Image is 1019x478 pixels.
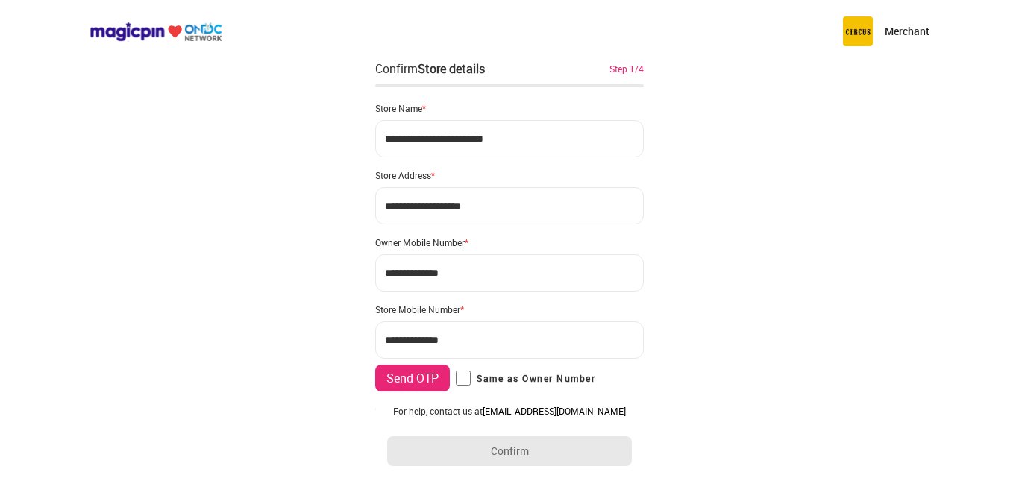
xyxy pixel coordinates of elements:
button: Send OTP [375,365,450,391]
div: Store Mobile Number [375,304,644,315]
label: Same as Owner Number [456,371,595,386]
p: Merchant [885,24,929,39]
div: Store Name [375,102,644,114]
div: Step 1/4 [609,62,644,75]
div: Owner E-mail ID [375,403,644,415]
input: Same as Owner Number [456,371,471,386]
div: For help, contact us at [387,405,632,417]
a: [EMAIL_ADDRESS][DOMAIN_NAME] [483,405,626,417]
div: Owner Mobile Number [375,236,644,248]
div: Store details [418,60,485,77]
button: Confirm [387,436,632,466]
div: Store Address [375,169,644,181]
img: circus.b677b59b.png [843,16,873,46]
img: ondc-logo-new-small.8a59708e.svg [90,22,222,42]
div: Confirm [375,60,485,78]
